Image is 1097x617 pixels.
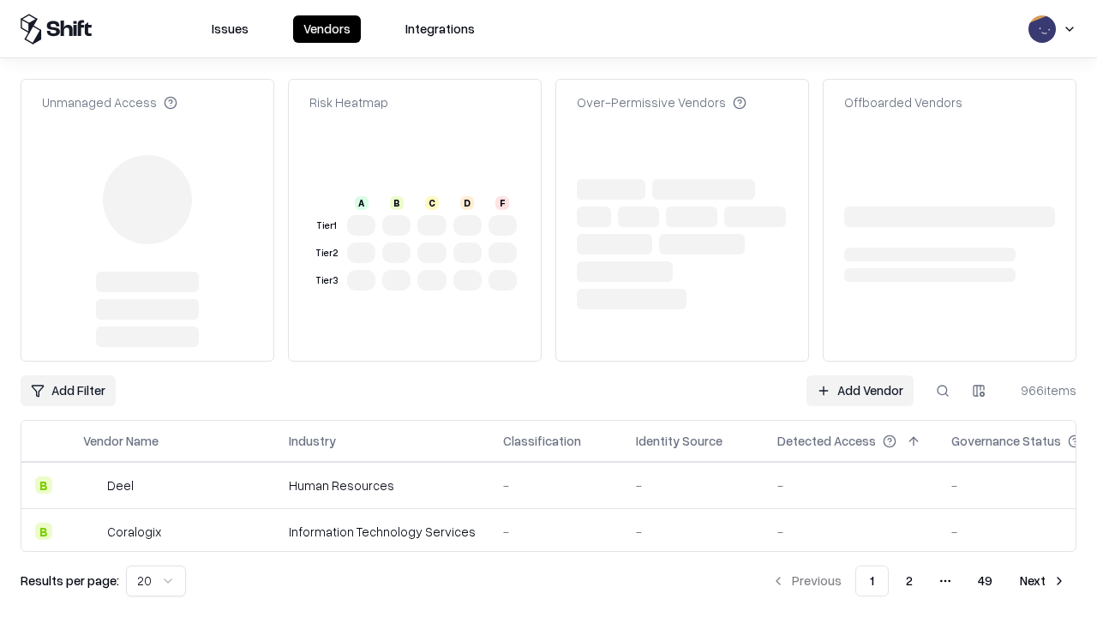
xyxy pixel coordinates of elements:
div: - [777,523,924,541]
button: Issues [201,15,259,43]
nav: pagination [761,566,1076,596]
div: Tier 1 [313,219,340,233]
div: Deel [107,476,134,494]
p: Results per page: [21,572,119,590]
div: Offboarded Vendors [844,93,962,111]
div: A [355,196,369,210]
div: Information Technology Services [289,523,476,541]
div: 966 items [1008,381,1076,399]
div: Coralogix [107,523,161,541]
img: Deel [83,476,100,494]
a: Add Vendor [806,375,914,406]
div: Identity Source [636,432,722,450]
div: B [390,196,404,210]
div: Tier 2 [313,246,340,261]
div: D [460,196,474,210]
div: B [35,476,52,494]
div: Industry [289,432,336,450]
div: Classification [503,432,581,450]
div: Unmanaged Access [42,93,177,111]
button: Next [1010,566,1076,596]
div: F [495,196,509,210]
button: Vendors [293,15,361,43]
div: - [503,523,608,541]
div: - [636,476,750,494]
img: Coralogix [83,523,100,540]
button: Integrations [395,15,485,43]
div: Risk Heatmap [309,93,388,111]
div: C [425,196,439,210]
button: 49 [964,566,1006,596]
div: Human Resources [289,476,476,494]
div: - [503,476,608,494]
div: Governance Status [951,432,1061,450]
div: Detected Access [777,432,876,450]
button: 1 [855,566,889,596]
div: Tier 3 [313,273,340,288]
div: Over-Permissive Vendors [577,93,746,111]
button: Add Filter [21,375,116,406]
div: - [777,476,924,494]
div: - [636,523,750,541]
div: B [35,523,52,540]
div: Vendor Name [83,432,159,450]
button: 2 [892,566,926,596]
